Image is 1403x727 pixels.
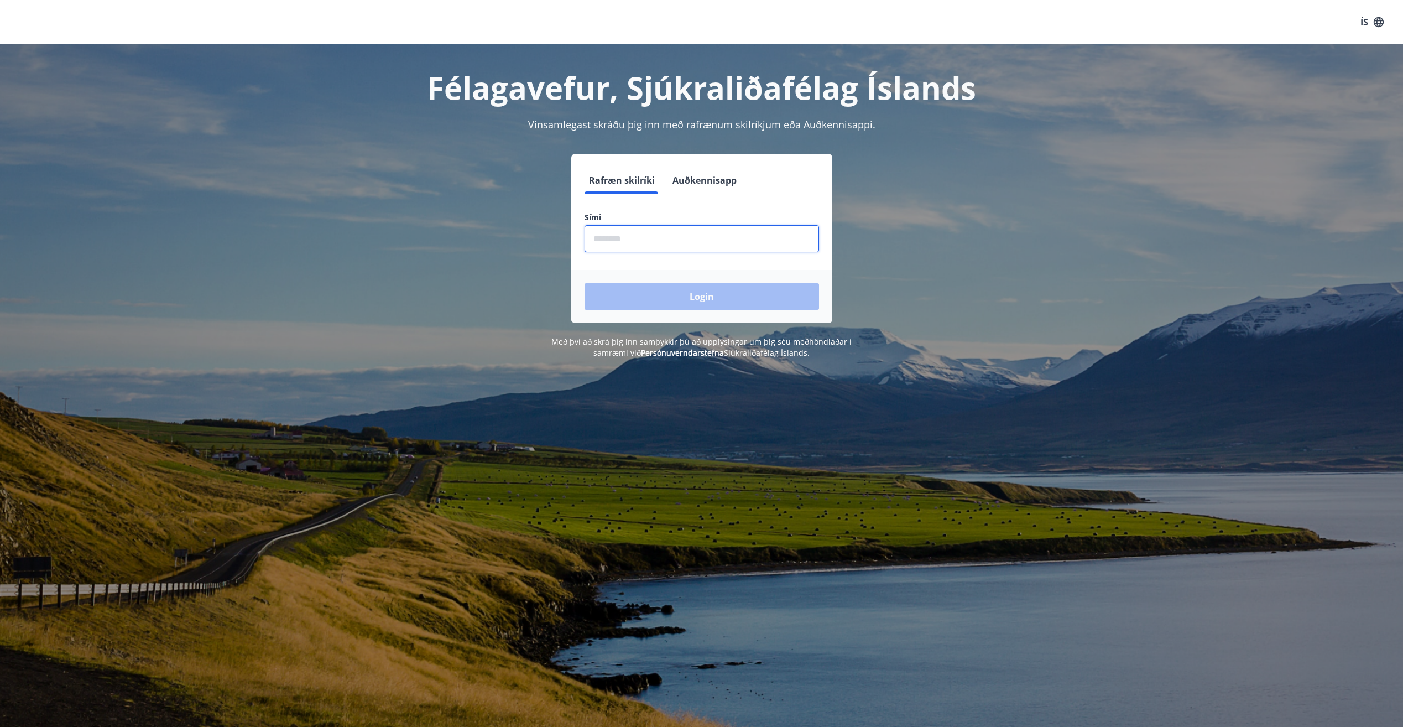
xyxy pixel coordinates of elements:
button: Rafræn skilríki [585,167,659,194]
button: Auðkennisapp [668,167,741,194]
span: Með því að skrá þig inn samþykkir þú að upplýsingar um þig séu meðhöndlaðar í samræmi við Sjúkral... [551,336,852,358]
a: Persónuverndarstefna [641,347,724,358]
span: Vinsamlegast skráðu þig inn með rafrænum skilríkjum eða Auðkennisappi. [528,118,875,131]
h1: Félagavefur, Sjúkraliðafélag Íslands [317,66,1087,108]
button: ÍS [1354,12,1390,32]
label: Sími [585,212,819,223]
